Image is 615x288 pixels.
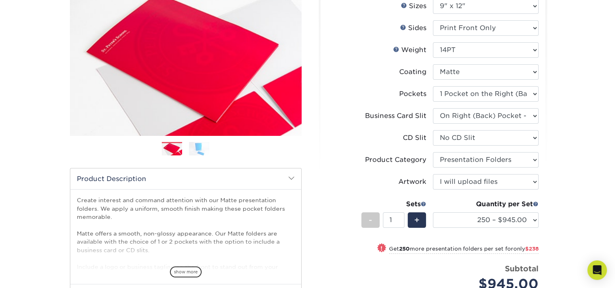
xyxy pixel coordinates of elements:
[399,89,426,99] div: Pockets
[525,246,539,252] span: $238
[389,246,539,254] small: Get more presentation folders per set for
[399,67,426,77] div: Coating
[513,246,539,252] span: only
[380,244,382,253] span: !
[399,246,410,252] strong: 250
[393,45,426,55] div: Weight
[170,266,202,277] span: show more
[587,260,607,280] div: Open Intercom Messenger
[414,214,419,226] span: +
[400,23,426,33] div: Sides
[369,214,372,226] span: -
[70,168,301,189] h2: Product Description
[2,263,69,285] iframe: Google Customer Reviews
[365,155,426,165] div: Product Category
[162,142,182,156] img: Presentation Folders 01
[433,199,539,209] div: Quantity per Set
[401,1,426,11] div: Sizes
[505,264,539,273] strong: Subtotal
[361,199,426,209] div: Sets
[398,177,426,187] div: Artwork
[403,133,426,143] div: CD Slit
[365,111,426,121] div: Business Card Slit
[189,142,209,156] img: Presentation Folders 02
